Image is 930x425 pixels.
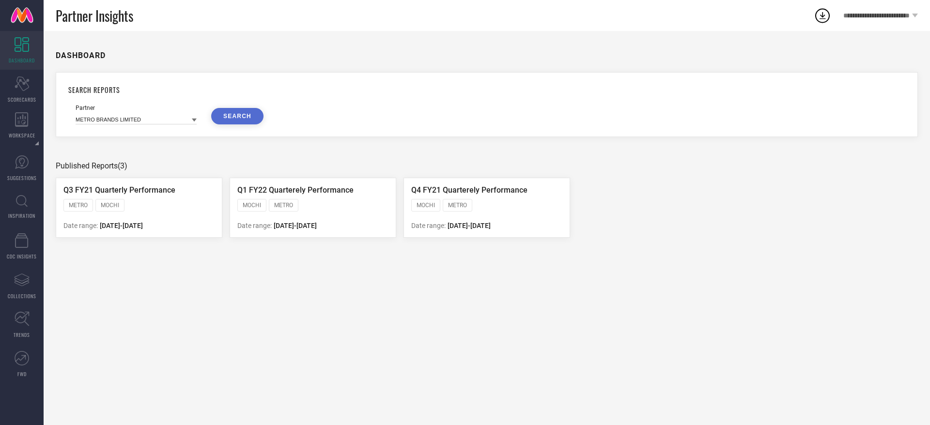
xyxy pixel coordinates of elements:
span: Partner Insights [56,6,133,26]
span: TRENDS [14,331,30,338]
span: CDC INSIGHTS [7,253,37,260]
span: Q3 FY21 Quarterly Performance [63,185,175,195]
div: Partner [76,105,197,111]
span: Date range: [237,222,272,229]
span: MOCHI [417,202,435,209]
span: SCORECARDS [8,96,36,103]
span: METRO [448,202,467,209]
span: [DATE] - [DATE] [448,222,491,229]
span: MOCHI [243,202,261,209]
span: Q1 FY22 Quarterely Performance [237,185,354,195]
span: Date range: [411,222,446,229]
span: METRO [274,202,293,209]
span: WORKSPACE [9,132,35,139]
div: Published Reports (3) [56,161,918,170]
span: MOCHI [101,202,119,209]
span: Q4 FY21 Quarterely Performance [411,185,527,195]
h1: DASHBOARD [56,51,106,60]
span: [DATE] - [DATE] [274,222,317,229]
h1: SEARCH REPORTS [68,85,905,95]
div: Open download list [814,7,831,24]
span: SUGGESTIONS [7,174,37,182]
span: METRO [69,202,88,209]
span: FWD [17,370,27,378]
span: [DATE] - [DATE] [100,222,143,229]
button: SEARCH [211,108,263,124]
span: Date range: [63,222,98,229]
span: COLLECTIONS [8,292,36,300]
span: DASHBOARD [9,57,35,64]
span: INSPIRATION [8,212,35,219]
